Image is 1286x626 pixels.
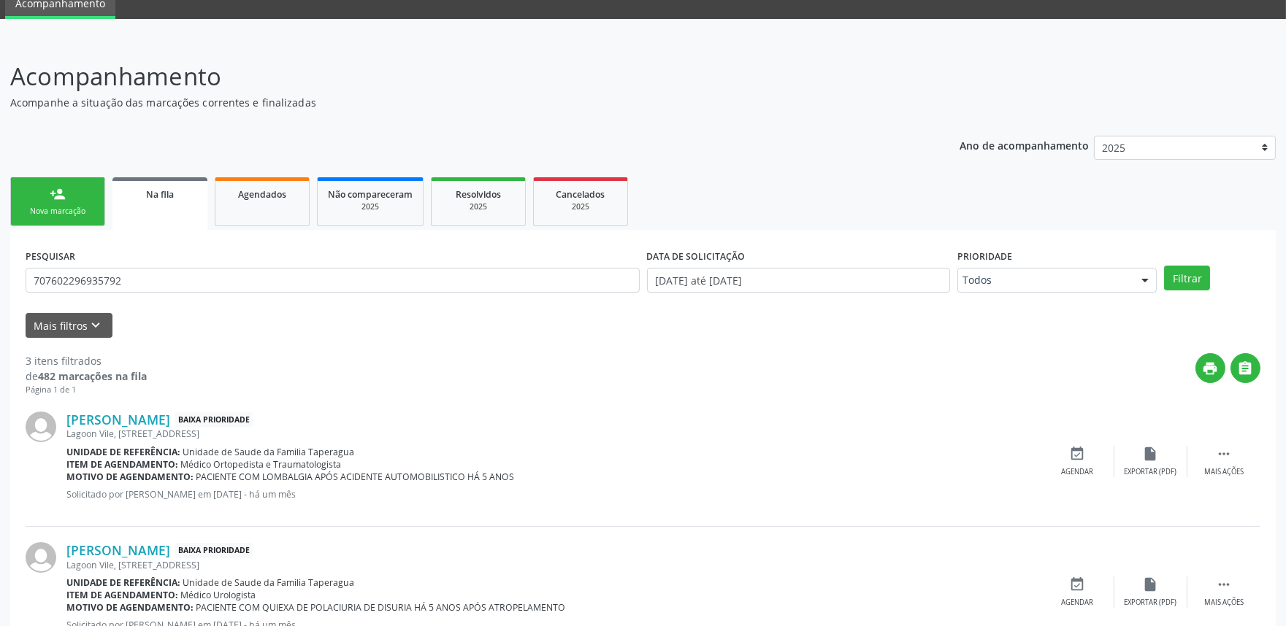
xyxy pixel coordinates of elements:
[456,188,501,201] span: Resolvidos
[66,576,180,589] b: Unidade de referência:
[1070,576,1086,592] i: event_available
[238,188,286,201] span: Agendados
[181,458,342,471] span: Médico Ortopedista e Traumatologista
[1238,360,1254,376] i: 
[181,589,256,601] span: Médico Urologista
[328,188,413,201] span: Não compareceram
[66,428,1041,440] div: Lagoon Vile, [STREET_ADDRESS]
[66,411,170,428] a: [PERSON_NAME]
[647,245,746,268] label: DATA DE SOLICITAÇÃO
[962,273,1127,287] span: Todos
[26,384,147,396] div: Página 1 de 1
[183,446,355,458] span: Unidade de Saude da Familia Taperagua
[1204,598,1244,608] div: Mais ações
[183,576,355,589] span: Unidade de Saude da Familia Taperagua
[1230,353,1260,383] button: 
[50,186,66,202] div: person_add
[175,412,253,428] span: Baixa Prioridade
[544,201,617,212] div: 2025
[196,601,566,614] span: PACIENTE COM QUIEXA DE POLACIURIA DE DISURIA HÁ 5 ANOS APÓS ATROPELAMENTO
[21,206,94,217] div: Nova marcação
[26,368,147,384] div: de
[66,559,1041,571] div: Lagoon Vile, [STREET_ADDRESS]
[1070,446,1086,462] i: event_available
[38,369,147,383] strong: 482 marcações na fila
[26,411,56,442] img: img
[66,488,1041,501] p: Solicitado por [PERSON_NAME] em [DATE] - há um mês
[1164,266,1210,290] button: Filtrar
[442,201,515,212] div: 2025
[66,542,170,558] a: [PERSON_NAME]
[1216,576,1232,592] i: 
[556,188,605,201] span: Cancelados
[10,95,896,110] p: Acompanhe a situação das marcações correntes e finalizadas
[26,245,75,268] label: PESQUISAR
[196,471,515,483] span: PACIENTE COM LOMBALGIA APÓS ACIDENTE AUTOMOBILISTICO HÁ 5 ANOS
[175,543,253,558] span: Baixa Prioridade
[66,458,178,471] b: Item de agendamento:
[1143,446,1159,462] i: insert_drive_file
[1062,467,1094,477] div: Agendar
[960,136,1089,154] p: Ano de acompanhamento
[647,268,950,293] input: Selecione um intervalo
[1143,576,1159,592] i: insert_drive_file
[26,268,640,293] input: Nome, CNS
[66,589,178,601] b: Item de agendamento:
[328,201,413,212] div: 2025
[1195,353,1225,383] button: print
[88,317,104,333] i: keyboard_arrow_down
[1125,598,1177,608] div: Exportar (PDF)
[66,601,194,614] b: Motivo de agendamento:
[26,542,56,573] img: img
[26,353,147,368] div: 3 itens filtrados
[1062,598,1094,608] div: Agendar
[26,313,112,339] button: Mais filtroskeyboard_arrow_down
[10,58,896,95] p: Acompanhamento
[1125,467,1177,477] div: Exportar (PDF)
[1204,467,1244,477] div: Mais ações
[957,245,1012,268] label: Prioridade
[1203,360,1219,376] i: print
[66,446,180,458] b: Unidade de referência:
[66,471,194,483] b: Motivo de agendamento:
[146,188,174,201] span: Na fila
[1216,446,1232,462] i: 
